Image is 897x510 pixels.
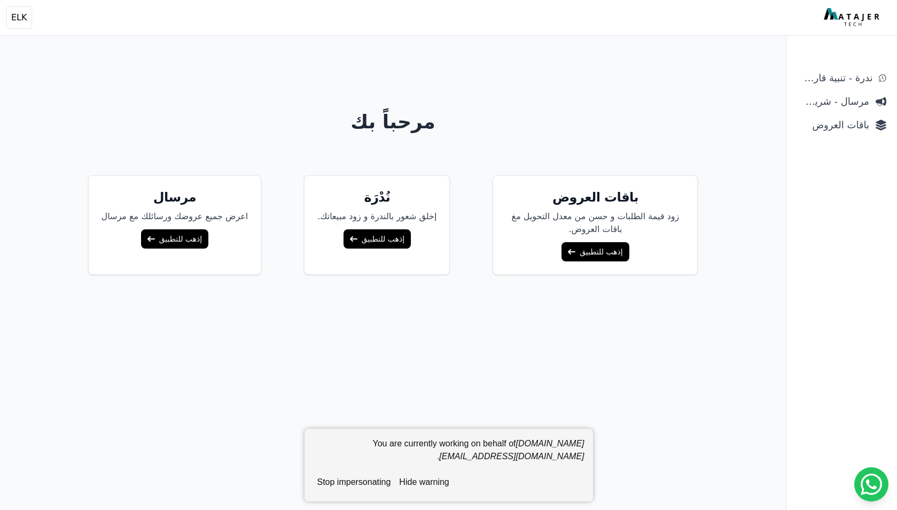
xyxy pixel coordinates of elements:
h5: نُدْرَة [317,189,436,206]
p: إخلق شعور بالندرة و زود مبيعاتك. [317,210,436,223]
h5: مرسال [102,189,248,206]
a: إذهب للتطبيق [344,229,411,249]
span: ندرة - تنبية قارب علي النفاذ [797,71,872,86]
div: You are currently working on behalf of . [313,437,584,472]
p: زود قيمة الطلبات و حسن من معدل التحويل مغ باقات العروض. [506,210,684,236]
span: مرسال - شريط دعاية [797,94,869,109]
img: MatajerTech Logo [824,8,882,27]
h5: باقات العروض [506,189,684,206]
span: ELK [11,11,27,24]
a: إذهب للتطبيق [561,242,629,261]
button: stop impersonating [313,472,395,493]
button: ELK [6,6,32,29]
p: اعرض جميع عروضك ورسائلك مع مرسال [102,210,248,223]
span: باقات العروض [797,118,869,133]
a: إذهب للتطبيق [141,229,208,249]
button: hide warning [395,472,453,493]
